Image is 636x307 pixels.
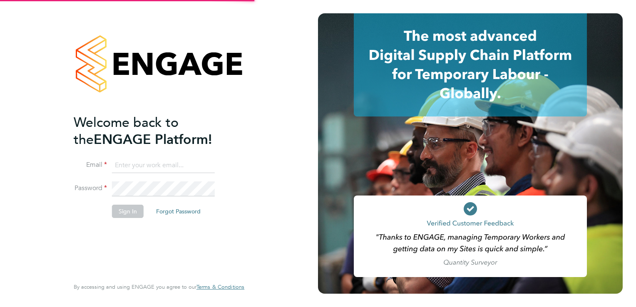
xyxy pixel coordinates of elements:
span: Welcome back to the [74,114,179,148]
h2: ENGAGE Platform! [74,114,236,148]
span: By accessing and using ENGAGE you agree to our [74,283,244,290]
a: Terms & Conditions [196,284,244,290]
button: Forgot Password [149,205,207,218]
span: Terms & Conditions [196,283,244,290]
button: Sign In [112,205,144,218]
label: Email [74,161,107,169]
input: Enter your work email... [112,158,215,173]
label: Password [74,184,107,193]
